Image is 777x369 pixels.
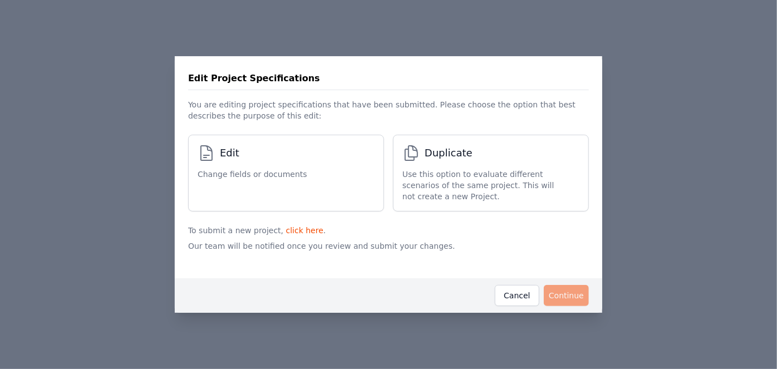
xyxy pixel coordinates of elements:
[188,220,589,236] p: To submit a new project, .
[220,145,239,161] span: Edit
[544,285,589,306] button: Continue
[402,169,568,202] span: Use this option to evaluate different scenarios of the same project. This will not create a new P...
[188,236,589,269] p: Our team will be notified once you review and submit your changes.
[188,72,320,85] h3: Edit Project Specifications
[425,145,473,161] span: Duplicate
[188,90,589,126] p: You are editing project specifications that have been submitted. Please choose the option that be...
[495,285,539,306] button: Cancel
[286,226,323,235] a: click here
[198,169,307,180] span: Change fields or documents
